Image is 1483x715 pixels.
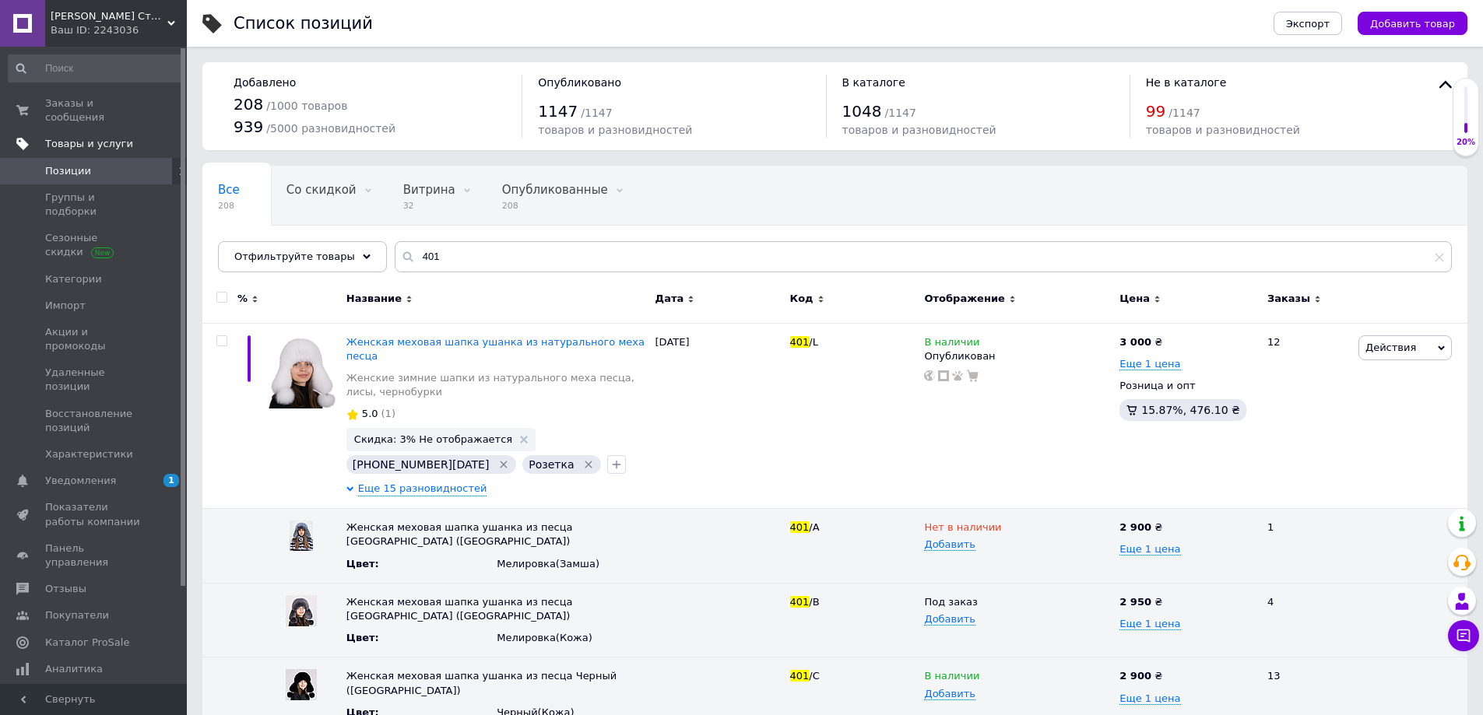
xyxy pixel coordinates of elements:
span: Добавить товар [1370,18,1455,30]
span: Цена [1119,292,1150,306]
span: /A [809,521,819,533]
span: В каталоге [842,76,905,89]
button: Чат с покупателем [1448,620,1479,651]
span: Товары и услуги [45,137,133,151]
span: Каталог ProSale [45,636,129,650]
span: Группы и подборки [45,191,144,219]
span: Женская меховая шапка ушанка из песца [GEOGRAPHIC_DATA] ([GEOGRAPHIC_DATA]) [346,521,573,547]
span: 99 [1146,102,1165,121]
span: В наличии [924,670,979,686]
input: Поиск [8,54,184,82]
button: Добавить товар [1358,12,1467,35]
span: /C [809,670,819,682]
span: товаров и разновидностей [842,124,996,136]
div: Цвет : [346,557,427,571]
a: Женские зимние шапки из натурального меха песца, лисы, чернобурки [346,371,648,399]
div: Мелировка(Замша) [497,557,647,571]
b: 2 900 [1119,670,1151,682]
span: Опубликовано [538,76,621,89]
span: / 1147 [1168,107,1200,119]
span: Отзывы [45,582,86,596]
span: Восстановление позиций [45,407,144,435]
span: Действия [1365,342,1416,353]
span: Еще 1 цена [1119,692,1180,705]
span: Не в каталоге [1146,76,1227,89]
span: Все [218,183,240,197]
span: Экспорт [1286,18,1330,30]
span: / 5000 разновидностей [266,122,395,135]
div: Мелировка(Кожа) [497,631,647,645]
b: 2 950 [1119,596,1151,608]
span: [PHONE_NUMBER][DATE] [353,458,490,471]
span: Заказы [1267,292,1310,306]
span: Категории [45,272,102,286]
span: 32 [403,200,455,212]
span: Дата [655,292,684,306]
div: 1 [1258,509,1355,584]
span: Женская меховая шапка ушанка из песца [GEOGRAPHIC_DATA] ([GEOGRAPHIC_DATA]) [346,596,573,622]
img: Женская меховая шапка ушанка из песца Мелировка (Кожа) [286,595,317,626]
span: /B [809,596,819,608]
span: Еще 1 цена [1119,358,1180,370]
div: Ваш ID: 2243036 [51,23,187,37]
span: Удаленные позиции [45,366,144,394]
span: 5.0 [362,408,378,419]
span: Розетка [529,458,574,471]
div: Список позиций [234,16,373,32]
span: Панель управления [45,542,144,570]
span: 208 [218,200,240,212]
span: Добавлено [234,76,296,89]
span: Отображение [924,292,1004,306]
span: 208 [502,200,608,212]
span: В наличии [924,336,979,352]
span: Витрина [403,183,455,197]
span: Позиции [45,164,91,178]
span: Под заказ [924,596,977,612]
div: ₴ [1119,669,1254,683]
img: Женская меховая шапка ушанка из песца Черный (Кожа) [286,669,317,700]
div: 20% [1453,137,1478,148]
span: Добавить [924,688,975,700]
button: Экспорт [1274,12,1342,35]
span: Еще 1 цена [1119,543,1180,556]
div: 12 [1258,323,1355,509]
span: % [237,292,248,306]
svg: Удалить метку [582,458,595,471]
span: Код [790,292,814,306]
span: товаров и разновидностей [538,124,692,136]
span: 401 [790,336,810,348]
div: Цвет : [346,631,427,645]
span: / 1147 [885,107,916,119]
div: 4 [1258,583,1355,657]
span: 1048 [842,102,882,121]
span: Еще 15 разновидностей [358,482,487,496]
span: 1 [163,474,179,487]
div: ₴ [1119,520,1254,534]
span: Нет в наличии [924,521,1001,538]
span: Название [346,292,402,306]
span: /L [809,336,818,348]
span: 401 [790,670,810,682]
img: Женская меховая шапка ушанка из натурального меха песца [265,335,339,409]
span: Импорт [45,299,86,313]
span: Меховой Стиль [51,9,167,23]
div: [DATE] [652,323,786,509]
span: Женская меховая шапка ушанка из песца Черный ([GEOGRAPHIC_DATA]) [346,670,617,696]
a: Женская меховая шапка ушанка из натурального меха песца [346,336,645,362]
b: 3 000 [1119,336,1151,348]
span: Покупатели [45,608,109,622]
span: Отфильтруйте товары [234,251,355,262]
span: Еще 1 цена [1119,618,1180,630]
span: Со скидкой [286,183,357,197]
span: / 1147 [581,107,612,119]
b: 2 900 [1119,521,1151,533]
img: Женская меховая шапка ушанка из песца Мелировка (Замша) [290,520,313,551]
div: Розница и опт [1119,379,1254,393]
span: Скидка: 3% Не отображается [354,434,512,444]
svg: Удалить метку [497,458,510,471]
span: Характеристики [45,447,133,461]
span: товаров и разновидностей [1146,124,1300,136]
span: Аналитика [45,662,103,676]
span: Акции и промокоды [45,325,144,353]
